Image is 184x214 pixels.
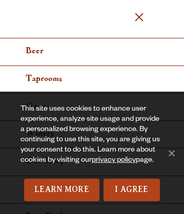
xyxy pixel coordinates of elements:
span: No [166,148,176,158]
a: Menu [134,7,145,29]
div: This site uses cookies to enhance user experience, analyze site usage and provide a personalized ... [21,104,163,179]
span: Taprooms [26,75,62,82]
a: privacy policy [92,157,136,165]
span: Beer [26,47,44,55]
a: I Agree [104,179,160,201]
a: Learn More [24,179,99,201]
